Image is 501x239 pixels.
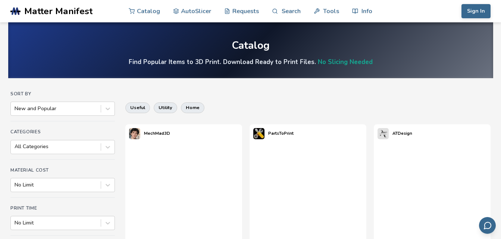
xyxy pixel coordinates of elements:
div: Catalog [232,40,270,51]
h4: Sort By [10,91,115,96]
input: All Categories [15,144,16,150]
button: Send feedback via email [479,217,496,234]
p: MechMad3D [144,130,170,137]
a: MechMad3D's profileMechMad3D [125,124,174,143]
h4: Categories [10,129,115,134]
input: No Limit [15,182,16,188]
img: PartsToPrint's profile [253,128,264,139]
a: ATDesign's profileATDesign [374,124,416,143]
h4: Material Cost [10,168,115,173]
h4: Print Time [10,205,115,211]
a: PartsToPrint's profilePartsToPrint [250,124,297,143]
p: PartsToPrint [268,130,294,137]
input: No Limit [15,220,16,226]
p: ATDesign [392,130,412,137]
button: utility [154,102,177,113]
button: home [181,102,204,113]
input: New and Popular [15,106,16,112]
a: No Slicing Needed [318,58,373,66]
img: MechMad3D's profile [129,128,140,139]
span: Matter Manifest [24,6,93,16]
button: Sign In [461,4,491,18]
button: useful [125,102,150,113]
h4: Find Popular Items to 3D Print. Download Ready to Print Files. [129,58,373,66]
img: ATDesign's profile [378,128,389,139]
